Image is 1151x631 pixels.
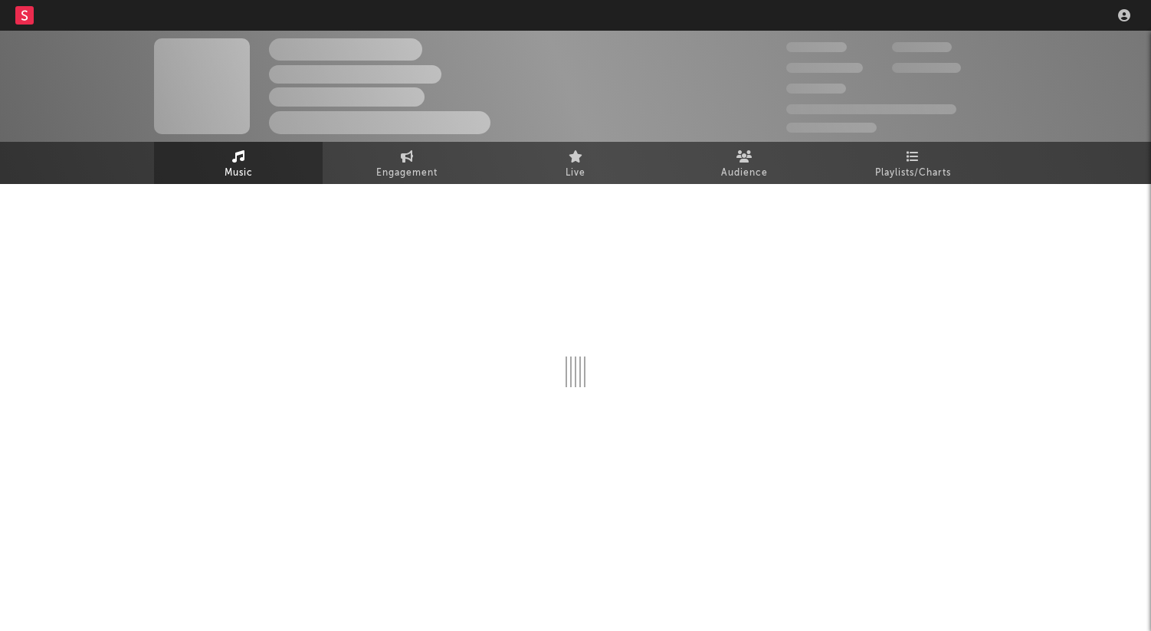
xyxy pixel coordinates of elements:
[892,63,961,73] span: 1 000 000
[786,42,847,52] span: 300 000
[323,142,491,184] a: Engagement
[828,142,997,184] a: Playlists/Charts
[491,142,660,184] a: Live
[875,164,951,182] span: Playlists/Charts
[786,123,877,133] span: Jump Score: 85.0
[660,142,828,184] a: Audience
[786,84,846,94] span: 100 000
[154,142,323,184] a: Music
[721,164,768,182] span: Audience
[566,164,585,182] span: Live
[786,104,956,114] span: 50 000 000 Monthly Listeners
[892,42,952,52] span: 100 000
[225,164,253,182] span: Music
[786,63,863,73] span: 50 000 000
[376,164,438,182] span: Engagement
